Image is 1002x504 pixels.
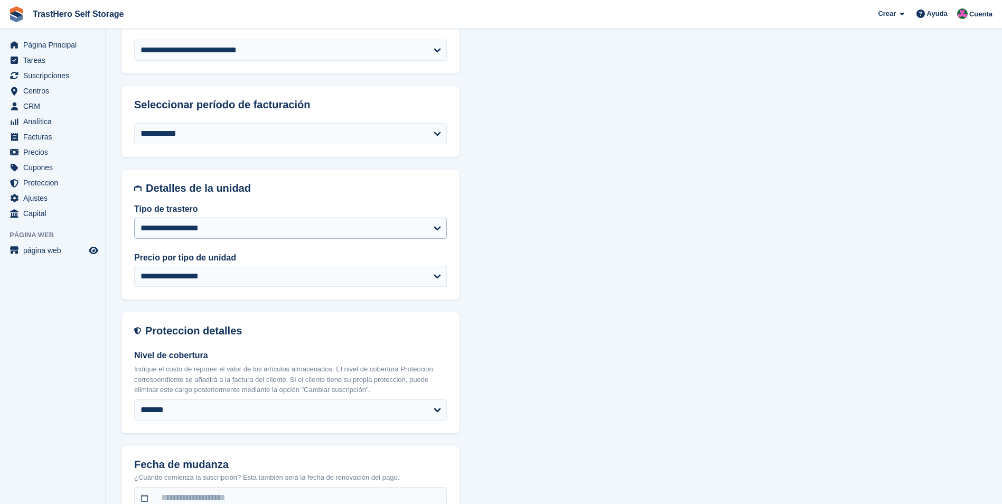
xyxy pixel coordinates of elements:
a: menu [5,83,100,98]
span: Proteccion [23,175,87,190]
span: Precios [23,145,87,160]
h2: Seleccionar período de facturación [134,99,447,111]
a: menu [5,38,100,52]
img: insurance-details-icon-731ffda60807649b61249b889ba3c5e2b5c27d34e2e1fb37a309f0fde93ff34a.svg [134,325,141,337]
span: Ayuda [927,8,948,19]
span: Ajustes [23,191,87,206]
a: menu [5,206,100,221]
img: unit-details-icon-595b0c5c156355b767ba7b61e002efae458ec76ed5ec05730b8e856ff9ea34a9.svg [134,182,142,194]
a: menu [5,175,100,190]
span: Cuenta [969,9,992,20]
label: Precio por tipo de unidad [134,251,447,264]
span: Tareas [23,53,87,68]
label: Tipo de trastero [134,203,447,216]
a: menu [5,160,100,175]
span: Suscripciones [23,68,87,83]
span: CRM [23,99,87,114]
span: Analítica [23,114,87,129]
a: menú [5,243,100,258]
span: Crear [878,8,896,19]
a: menu [5,99,100,114]
img: stora-icon-8386f47178a22dfd0bd8f6a31ec36ba5ce8667c1dd55bd0f319d3a0aa187defe.svg [8,6,24,22]
span: página web [23,243,87,258]
span: Capital [23,206,87,221]
p: ¿Cuándo comienza la suscripción? Esta también será la fecha de renovación del pago. [134,472,447,483]
span: Página Principal [23,38,87,52]
a: menu [5,53,100,68]
span: Página web [10,230,105,240]
a: menu [5,191,100,206]
h2: Proteccion detalles [145,325,447,337]
a: TrastHero Self Storage [29,5,128,23]
a: menu [5,129,100,144]
label: Nivel de cobertura [134,349,447,362]
a: menu [5,145,100,160]
span: Cupones [23,160,87,175]
a: Vista previa de la tienda [87,244,100,257]
a: menu [5,68,100,83]
a: menu [5,114,100,129]
span: Centros [23,83,87,98]
h2: Fecha de mudanza [134,459,447,471]
img: Marua Grioui [957,8,968,19]
span: Facturas [23,129,87,144]
p: Indique el costo de reponer el valor de los artículos almacenados. El nivel de cobertura Protecci... [134,364,447,395]
h2: Detalles de la unidad [146,182,447,194]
